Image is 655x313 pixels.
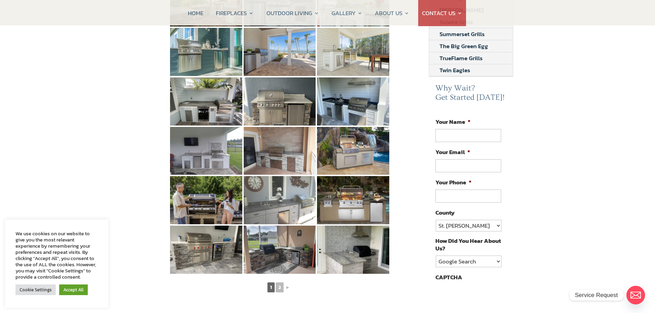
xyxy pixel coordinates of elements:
[435,237,501,252] label: How Did You Hear About Us?
[285,283,291,292] a: ►
[170,28,242,76] img: 9
[626,286,645,304] a: Email
[244,176,316,224] img: 19
[15,284,56,295] a: Cookie Settings
[317,226,389,274] img: 23
[170,226,242,274] img: 21
[170,77,242,126] img: 12
[429,64,480,76] a: Twin Eagles
[435,84,506,106] h2: Why Wait? Get Started [DATE]!
[435,148,470,156] label: Your Email
[435,273,462,281] label: CAPTCHA
[429,28,495,40] a: Summerset Grills
[244,77,316,126] img: 13
[244,226,316,274] img: 22
[435,209,455,216] label: County
[170,176,242,224] img: 18
[435,179,472,186] label: Your Phone
[429,40,498,52] a: The Big Green Egg
[317,176,389,224] img: 20
[429,52,493,64] a: TrueFlame Grills
[435,284,540,311] iframe: reCAPTCHA
[170,127,242,175] img: 15
[317,77,389,126] img: 14
[15,230,98,280] div: We use cookies on our website to give you the most relevant experience by remembering your prefer...
[317,28,389,76] img: 11
[244,127,316,175] img: 16
[317,127,389,175] img: 17
[244,28,316,76] img: 10
[59,284,88,295] a: Accept All
[435,118,471,126] label: Your Name
[267,282,275,292] span: 1
[276,282,284,292] a: 2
